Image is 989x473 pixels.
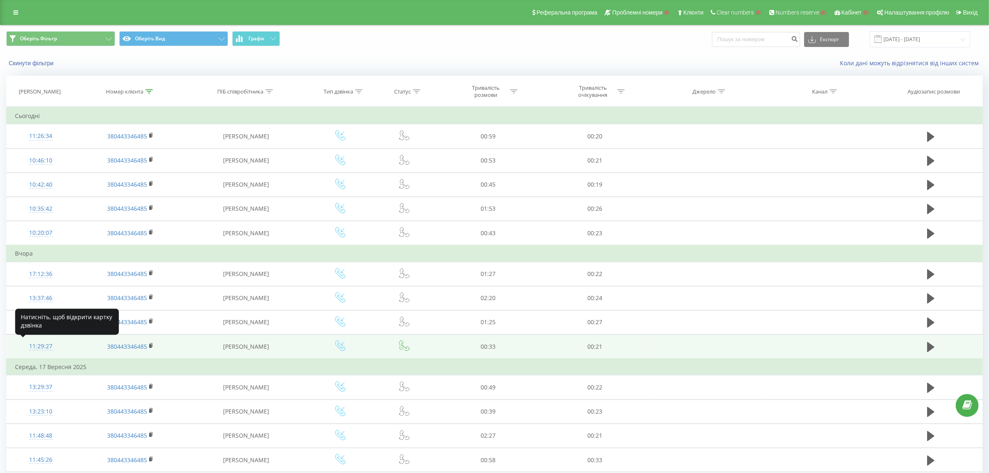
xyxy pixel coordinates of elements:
[542,424,649,448] td: 00:21
[107,229,147,237] a: 380443346485
[186,335,306,359] td: [PERSON_NAME]
[107,342,147,350] a: 380443346485
[434,375,542,399] td: 00:49
[107,431,147,439] a: 380443346485
[542,124,649,148] td: 00:20
[106,88,143,95] div: Номер клієнта
[107,204,147,212] a: 380443346485
[434,399,542,424] td: 00:39
[542,310,649,334] td: 00:27
[20,35,57,42] span: Оберіть Фільтр
[186,172,306,197] td: [PERSON_NAME]
[15,308,119,335] div: Натисніть, щоб відкрити картку дзвінка
[186,262,306,286] td: [PERSON_NAME]
[15,338,66,355] div: 11:29:27
[119,31,228,46] button: Оберіть Вид
[15,201,66,217] div: 10:35:42
[248,36,265,42] span: Графік
[107,456,147,464] a: 380443346485
[842,9,862,16] span: Кабінет
[186,148,306,172] td: [PERSON_NAME]
[15,428,66,444] div: 11:48:48
[717,9,754,16] span: Clear numbers
[542,448,649,472] td: 00:33
[712,32,800,47] input: Пошук за номером
[107,180,147,188] a: 380443346485
[15,177,66,193] div: 10:42:40
[464,84,508,99] div: Тривалість розмови
[775,9,819,16] span: Numbers reserve
[692,88,716,95] div: Джерело
[7,359,983,375] td: Середа, 17 Вересня 2025
[15,379,66,395] div: 13:29:37
[542,262,649,286] td: 00:22
[107,132,147,140] a: 380443346485
[542,375,649,399] td: 00:22
[434,197,542,221] td: 01:53
[394,88,411,95] div: Статус
[542,221,649,246] td: 00:23
[683,9,704,16] span: Клієнти
[542,197,649,221] td: 00:26
[434,310,542,334] td: 01:25
[324,88,353,95] div: Тип дзвінка
[7,108,983,124] td: Сьогодні
[107,318,147,326] a: 380443346485
[15,290,66,306] div: 13:37:46
[107,407,147,415] a: 380443346485
[434,424,542,448] td: 02:27
[7,245,983,262] td: Вчора
[15,153,66,169] div: 10:46:10
[186,310,306,334] td: [PERSON_NAME]
[107,294,147,302] a: 380443346485
[107,383,147,391] a: 380443346485
[571,84,615,99] div: Тривалість очікування
[107,156,147,164] a: 380443346485
[537,9,598,16] span: Реферальна програма
[15,266,66,282] div: 17:12:36
[542,172,649,197] td: 00:19
[542,335,649,359] td: 00:21
[908,88,960,95] div: Аудіозапис розмови
[232,31,280,46] button: Графік
[6,59,58,67] button: Скинути фільтри
[434,286,542,310] td: 02:20
[186,286,306,310] td: [PERSON_NAME]
[15,128,66,144] div: 11:26:34
[434,448,542,472] td: 00:58
[434,124,542,148] td: 00:59
[804,32,849,47] button: Експорт
[186,124,306,148] td: [PERSON_NAME]
[19,88,61,95] div: [PERSON_NAME]
[186,424,306,448] td: [PERSON_NAME]
[186,399,306,424] td: [PERSON_NAME]
[840,59,983,67] a: Коли дані можуть відрізнятися вiд інших систем
[612,9,663,16] span: Проблемні номери
[434,172,542,197] td: 00:45
[15,225,66,241] div: 10:20:07
[812,88,827,95] div: Канал
[542,286,649,310] td: 00:24
[434,262,542,286] td: 01:27
[434,148,542,172] td: 00:53
[186,375,306,399] td: [PERSON_NAME]
[963,9,978,16] span: Вихід
[186,221,306,246] td: [PERSON_NAME]
[6,31,115,46] button: Оберіть Фільтр
[434,335,542,359] td: 00:33
[186,197,306,221] td: [PERSON_NAME]
[15,404,66,420] div: 13:23:10
[542,148,649,172] td: 00:21
[542,399,649,424] td: 00:23
[434,221,542,246] td: 00:43
[217,88,263,95] div: ПІБ співробітника
[186,448,306,472] td: [PERSON_NAME]
[884,9,949,16] span: Налаштування профілю
[107,270,147,278] a: 380443346485
[15,452,66,468] div: 11:45:26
